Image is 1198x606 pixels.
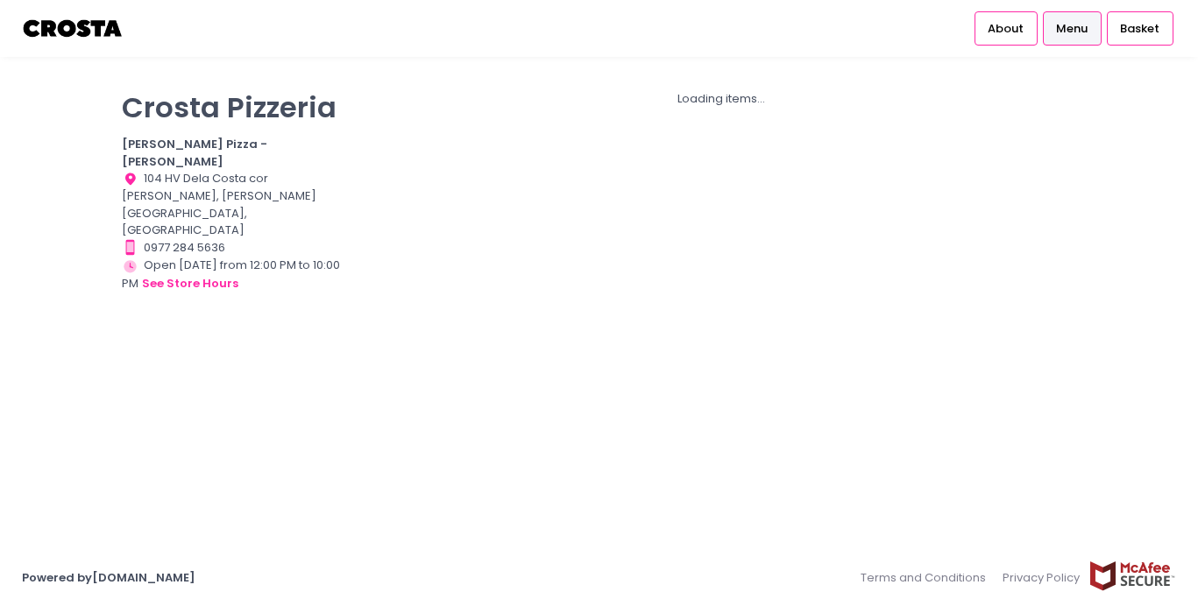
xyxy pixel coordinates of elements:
[22,13,124,44] img: logo
[365,90,1076,108] div: Loading items...
[861,560,995,595] a: Terms and Conditions
[22,569,195,586] a: Powered by[DOMAIN_NAME]
[122,170,344,239] div: 104 HV Dela Costa cor [PERSON_NAME], [PERSON_NAME][GEOGRAPHIC_DATA], [GEOGRAPHIC_DATA]
[122,257,344,293] div: Open [DATE] from 12:00 PM to 10:00 PM
[1120,20,1159,38] span: Basket
[975,11,1038,45] a: About
[1043,11,1102,45] a: Menu
[995,560,1089,595] a: Privacy Policy
[122,136,267,170] b: [PERSON_NAME] Pizza - [PERSON_NAME]
[141,274,239,293] button: see store hours
[1088,560,1176,591] img: mcafee-secure
[1056,20,1088,38] span: Menu
[122,90,344,124] p: Crosta Pizzeria
[988,20,1024,38] span: About
[122,239,344,257] div: 0977 284 5636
